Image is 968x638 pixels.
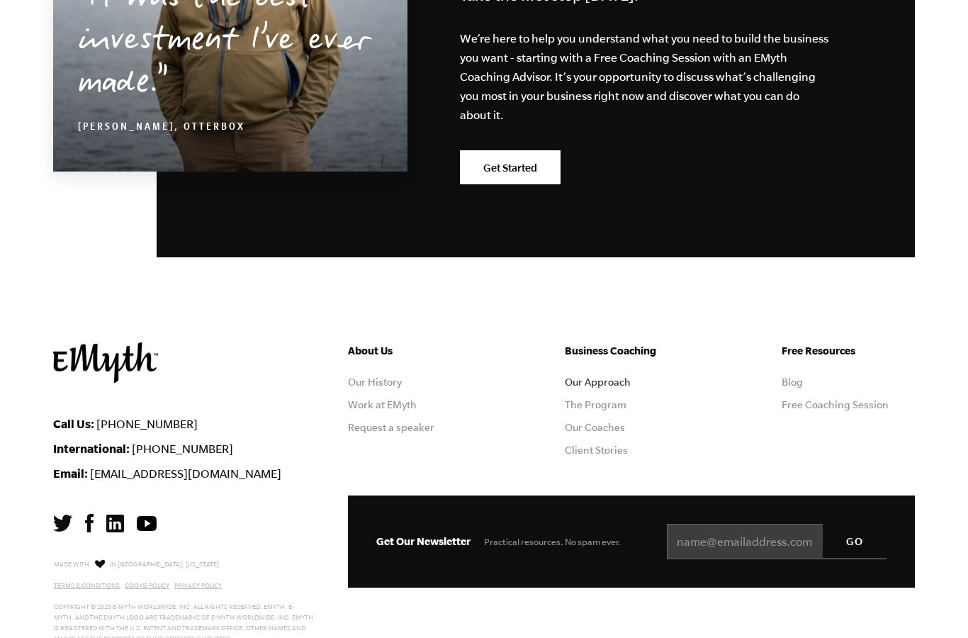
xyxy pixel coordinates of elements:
img: LinkedIn [106,515,124,532]
a: Terms & Conditions [54,582,120,589]
span: Get Our Newsletter [376,535,471,547]
a: Get Started [460,150,561,184]
a: Free Coaching Session [782,399,889,410]
span: Practical resources. No spam ever. [484,537,621,547]
h5: Free Resources [782,342,915,359]
img: Love [95,559,105,569]
a: [PHONE_NUMBER] [96,418,198,430]
a: Work at EMyth [348,399,417,410]
cite: [PERSON_NAME], OtterBox [78,123,245,134]
input: GO [823,524,887,558]
strong: International: [53,442,130,455]
a: The Program [565,399,626,410]
a: Client Stories [565,444,628,456]
img: YouTube [137,516,157,531]
a: [PHONE_NUMBER] [132,442,233,455]
h5: About Us [348,342,481,359]
a: Our Approach [565,376,631,388]
a: Cookie Policy [125,582,169,589]
strong: Call Us: [53,417,94,430]
a: Blog [782,376,803,388]
strong: Email: [53,466,88,480]
a: [EMAIL_ADDRESS][DOMAIN_NAME] [90,467,281,480]
p: We’re here to help you understand what you need to build the business you want - starting with a ... [460,29,830,125]
a: Request a speaker [348,422,434,433]
iframe: Chat Widget [897,570,968,638]
img: Twitter [53,515,72,532]
a: Our History [348,376,402,388]
img: EMyth [53,342,158,383]
a: Privacy Policy [174,582,222,589]
input: name@emailaddress.com [667,524,887,559]
img: Facebook [85,514,94,532]
h5: Business Coaching [565,342,698,359]
a: Our Coaches [565,422,625,433]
